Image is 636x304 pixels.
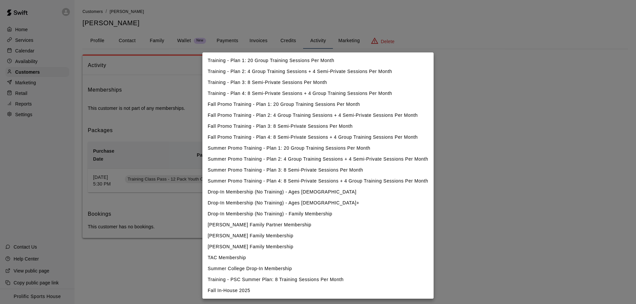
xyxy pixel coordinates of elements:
[202,187,434,197] li: Drop-In Membership (No Training) - Ages [DEMOGRAPHIC_DATA]
[202,154,434,165] li: Summer Promo Training - Plan 2: 4 Group Training Sessions + 4 Semi-Private Sessions Per Month
[202,263,434,274] li: Summer College Drop-In Membership
[202,110,434,121] li: Fall Promo Training - Plan 2: 4 Group Training Sessions + 4 Semi-Private Sessions Per Month
[202,99,434,110] li: Fall Promo Training - Plan 1: 20 Group Training Sessions Per Month
[202,208,434,219] li: Drop-In Membership (No Training) - Family Membership
[202,88,434,99] li: Training - Plan 4: 8 Semi-Private Sessions + 4 Group Training Sessions Per Month
[202,252,434,263] li: TAC Membership
[202,285,434,296] li: Fall In-House 2025
[202,176,434,187] li: Summer Promo Training - Plan 4: 8 Semi-Private Sessions + 4 Group Training Sessions Per Month
[202,219,434,230] li: [PERSON_NAME] Family Partner Membership
[202,77,434,88] li: Training - Plan 3: 8 Semi-Private Sessions Per Month
[202,197,434,208] li: Drop-In Membership (No Training) - Ages [DEMOGRAPHIC_DATA]+
[202,143,434,154] li: Summer Promo Training - Plan 1: 20 Group Training Sessions Per Month
[202,55,434,66] li: Training - Plan 1: 20 Group Training Sessions Per Month
[202,165,434,176] li: Summer Promo Training - Plan 3: 8 Semi-Private Sessions Per Month
[202,66,434,77] li: Training - Plan 2: 4 Group Training Sessions + 4 Semi-Private Sessions Per Month
[202,274,434,285] li: Training - PSC Summer Plan: 8 Training Sessions Per Month
[202,230,434,241] li: [PERSON_NAME] Family Membership
[202,132,434,143] li: Fall Promo Training - Plan 4: 8 Semi-Private Sessions + 4 Group Training Sessions Per Month
[202,121,434,132] li: Fall Promo Training - Plan 3: 8 Semi-Private Sessions Per Month
[202,241,434,252] li: [PERSON_NAME] Family Membership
